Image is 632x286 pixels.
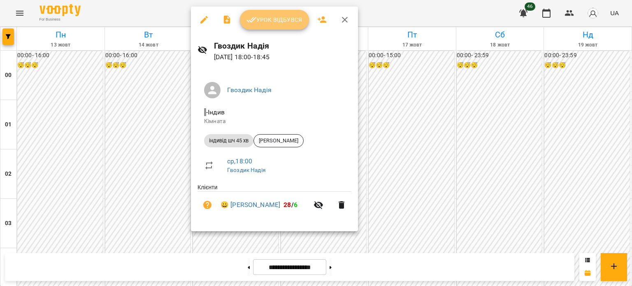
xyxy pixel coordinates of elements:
a: ср , 18:00 [227,157,252,165]
button: Урок відбувся [240,10,309,30]
span: індивід шч 45 хв [204,137,253,144]
span: [PERSON_NAME] [254,137,303,144]
a: Гвоздик Надія [227,167,266,173]
span: - Індив [204,108,226,116]
b: / [283,201,297,209]
h6: Гвоздик Надія [214,40,351,52]
a: 😀 [PERSON_NAME] [221,200,280,210]
button: Візит ще не сплачено. Додати оплату? [197,195,217,215]
span: 28 [283,201,291,209]
div: [PERSON_NAME] [253,134,304,147]
span: 6 [294,201,297,209]
p: [DATE] 18:00 - 18:45 [214,52,351,62]
span: Урок відбувся [246,15,302,25]
p: Кімната [204,117,345,126]
a: Гвоздик Надія [227,86,272,94]
ul: Клієнти [197,183,351,221]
